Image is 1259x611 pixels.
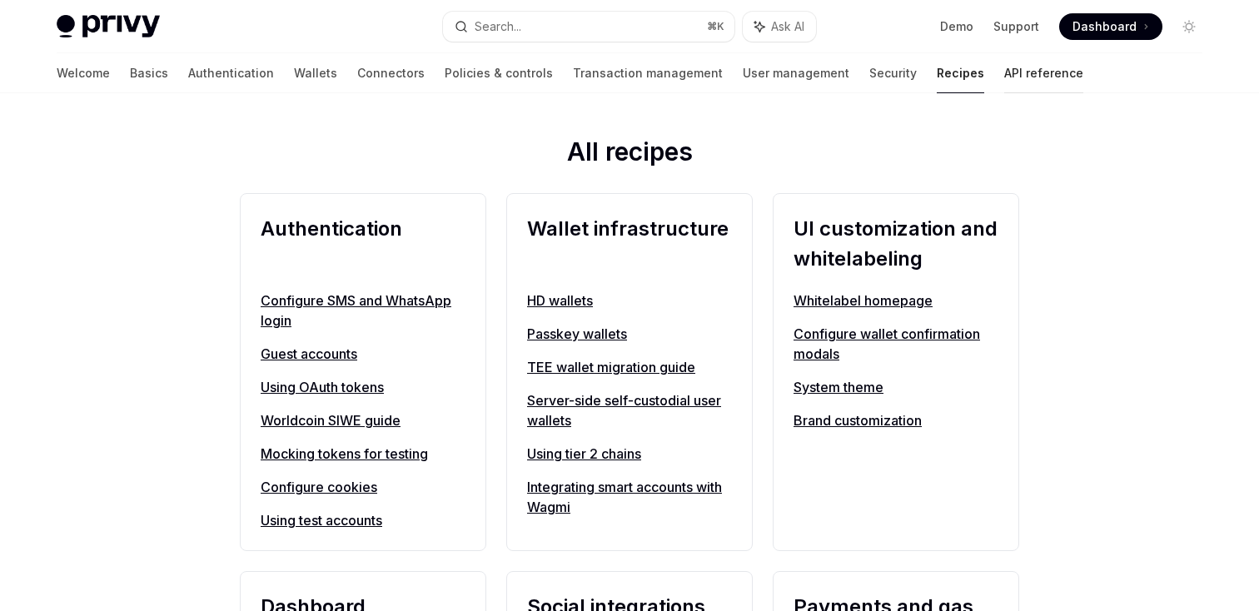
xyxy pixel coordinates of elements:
[261,377,465,397] a: Using OAuth tokens
[527,324,732,344] a: Passkey wallets
[794,410,998,430] a: Brand customization
[869,53,917,93] a: Security
[1176,13,1202,40] button: Toggle dark mode
[443,12,734,42] button: Search...⌘K
[527,444,732,464] a: Using tier 2 chains
[1059,13,1162,40] a: Dashboard
[357,53,425,93] a: Connectors
[261,410,465,430] a: Worldcoin SIWE guide
[445,53,553,93] a: Policies & controls
[527,214,732,274] h2: Wallet infrastructure
[794,291,998,310] a: Whitelabel homepage
[707,20,724,33] span: ⌘ K
[57,53,110,93] a: Welcome
[794,324,998,364] a: Configure wallet confirmation modals
[261,214,465,274] h2: Authentication
[940,18,973,35] a: Demo
[130,53,168,93] a: Basics
[261,444,465,464] a: Mocking tokens for testing
[261,510,465,530] a: Using test accounts
[261,291,465,330] a: Configure SMS and WhatsApp login
[573,53,723,93] a: Transaction management
[261,344,465,364] a: Guest accounts
[937,53,984,93] a: Recipes
[794,214,998,274] h2: UI customization and whitelabeling
[794,377,998,397] a: System theme
[527,291,732,310] a: HD wallets
[294,53,337,93] a: Wallets
[993,18,1039,35] a: Support
[527,357,732,377] a: TEE wallet migration guide
[527,390,732,430] a: Server-side self-custodial user wallets
[57,15,160,38] img: light logo
[188,53,274,93] a: Authentication
[771,18,804,35] span: Ask AI
[475,17,521,37] div: Search...
[743,53,849,93] a: User management
[261,477,465,497] a: Configure cookies
[743,12,816,42] button: Ask AI
[1004,53,1083,93] a: API reference
[240,137,1019,173] h2: All recipes
[1072,18,1137,35] span: Dashboard
[527,477,732,517] a: Integrating smart accounts with Wagmi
